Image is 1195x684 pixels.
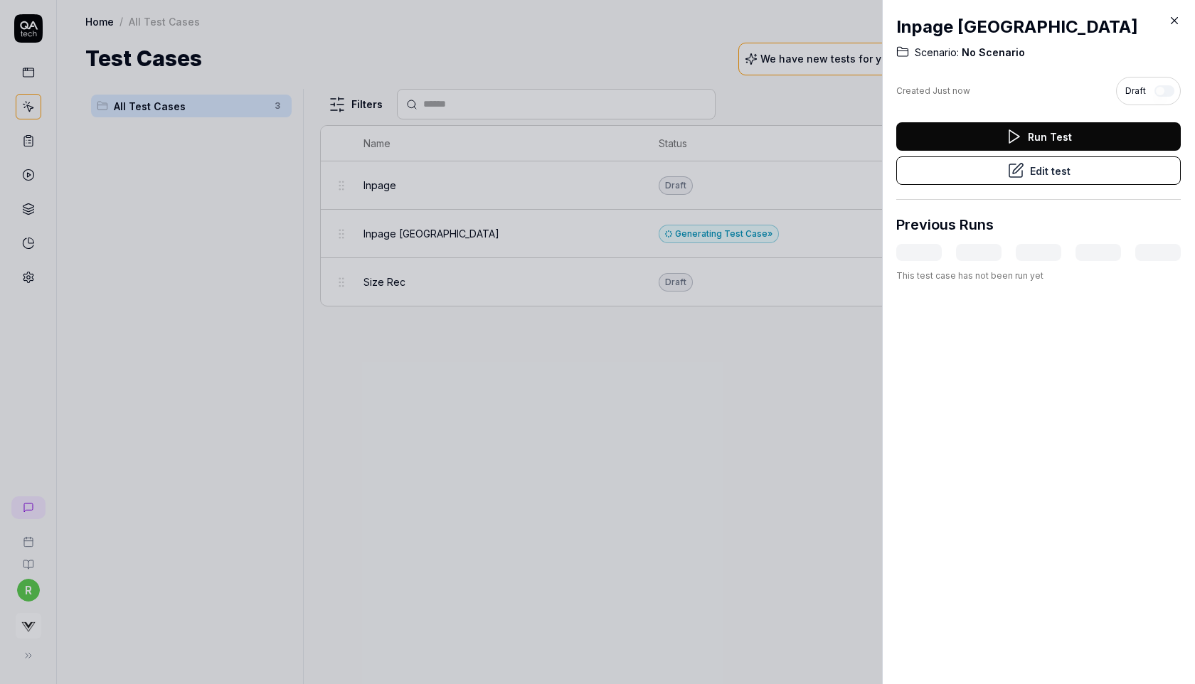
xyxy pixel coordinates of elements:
[896,269,1181,282] div: This test case has not been run yet
[896,14,1181,40] h2: Inpage [GEOGRAPHIC_DATA]
[933,85,970,96] time: Just now
[896,214,994,235] h3: Previous Runs
[1125,85,1146,97] span: Draft
[915,46,959,60] span: Scenario:
[896,85,970,97] div: Created
[896,122,1181,151] button: Run Test
[959,46,1025,60] span: No Scenario
[896,156,1181,185] button: Edit test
